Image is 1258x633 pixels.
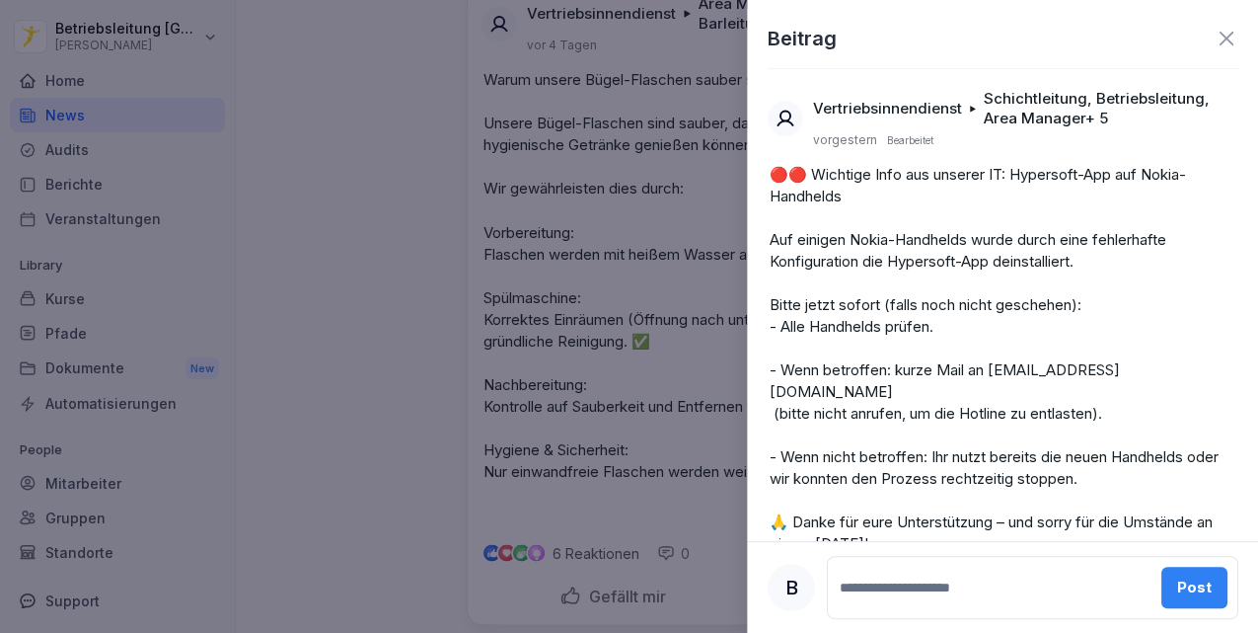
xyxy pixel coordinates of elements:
p: Schichtleitung, Betriebsleitung, Area Manager + 5 [984,89,1228,128]
div: Post [1177,577,1212,598]
p: vorgestern [813,132,877,148]
p: Bearbeitet [887,132,933,148]
button: Post [1161,567,1227,608]
div: B [768,564,815,611]
p: 🔴🔴 Wichtige Info aus unserer IT: Hypersoft-App auf Nokia-Handhelds Auf einigen Nokia-Handhelds wu... [770,164,1236,555]
p: Beitrag [768,24,837,53]
p: Vertriebsinnendienst [813,99,962,119]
